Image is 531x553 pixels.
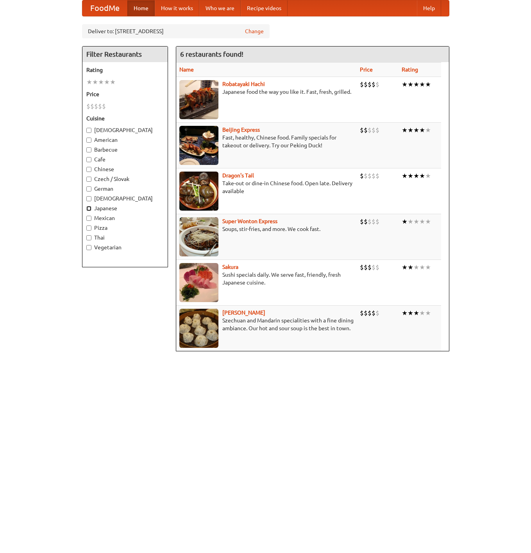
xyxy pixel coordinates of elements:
[127,0,155,16] a: Home
[372,80,375,89] li: $
[241,0,288,16] a: Recipe videos
[368,80,372,89] li: $
[179,179,354,195] p: Take-out or dine-in Chinese food. Open late. Delivery available
[86,235,91,240] input: Thai
[86,156,164,163] label: Cafe
[364,309,368,317] li: $
[179,309,218,348] img: shandong.jpg
[86,115,164,122] h5: Cuisine
[86,146,164,154] label: Barbecue
[82,24,270,38] div: Deliver to: [STREET_ADDRESS]
[360,66,373,73] a: Price
[199,0,241,16] a: Who we are
[86,225,91,231] input: Pizza
[86,126,164,134] label: [DEMOGRAPHIC_DATA]
[372,309,375,317] li: $
[86,136,164,144] label: American
[375,80,379,89] li: $
[419,126,425,134] li: ★
[372,126,375,134] li: $
[155,0,199,16] a: How it works
[413,172,419,180] li: ★
[222,218,277,224] a: Super Wonton Express
[425,80,431,89] li: ★
[86,90,164,98] h5: Price
[86,128,91,133] input: [DEMOGRAPHIC_DATA]
[364,80,368,89] li: $
[413,309,419,317] li: ★
[86,185,164,193] label: German
[86,175,164,183] label: Czech / Slovak
[179,225,354,233] p: Soups, stir-fries, and more. We cook fast.
[86,102,90,111] li: $
[222,172,254,179] a: Dragon's Tail
[102,102,106,111] li: $
[372,217,375,226] li: $
[368,126,372,134] li: $
[417,0,441,16] a: Help
[368,309,372,317] li: $
[413,126,419,134] li: ★
[402,172,408,180] li: ★
[222,127,260,133] a: Beijing Express
[86,186,91,191] input: German
[425,309,431,317] li: ★
[372,172,375,180] li: $
[402,80,408,89] li: ★
[82,0,127,16] a: FoodMe
[86,165,164,173] label: Chinese
[425,217,431,226] li: ★
[82,47,168,62] h4: Filter Restaurants
[86,195,164,202] label: [DEMOGRAPHIC_DATA]
[179,317,354,332] p: Szechuan and Mandarin specialities with a fine dining ambiance. Our hot and sour soup is the best...
[419,80,425,89] li: ★
[179,271,354,286] p: Sushi specials daily. We serve fast, friendly, fresh Japanese cuisine.
[86,66,164,74] h5: Rating
[402,66,418,73] a: Rating
[375,217,379,226] li: $
[90,102,94,111] li: $
[360,172,364,180] li: $
[375,309,379,317] li: $
[86,177,91,182] input: Czech / Slovak
[425,126,431,134] li: ★
[86,214,164,222] label: Mexican
[408,263,413,272] li: ★
[368,172,372,180] li: $
[179,217,218,256] img: superwonton.jpg
[408,80,413,89] li: ★
[86,216,91,221] input: Mexican
[86,78,92,86] li: ★
[402,309,408,317] li: ★
[368,263,372,272] li: $
[86,147,91,152] input: Barbecue
[222,264,238,270] a: Sakura
[179,126,218,165] img: beijing.jpg
[425,263,431,272] li: ★
[222,81,265,87] a: Robatayaki Hachi
[360,126,364,134] li: $
[375,263,379,272] li: $
[86,167,91,172] input: Chinese
[408,126,413,134] li: ★
[179,263,218,302] img: sakura.jpg
[413,80,419,89] li: ★
[360,80,364,89] li: $
[360,217,364,226] li: $
[222,310,265,316] b: [PERSON_NAME]
[408,172,413,180] li: ★
[179,172,218,211] img: dragon.jpg
[86,224,164,232] label: Pizza
[413,217,419,226] li: ★
[419,217,425,226] li: ★
[86,206,91,211] input: Japanese
[86,138,91,143] input: American
[402,126,408,134] li: ★
[408,309,413,317] li: ★
[86,196,91,201] input: [DEMOGRAPHIC_DATA]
